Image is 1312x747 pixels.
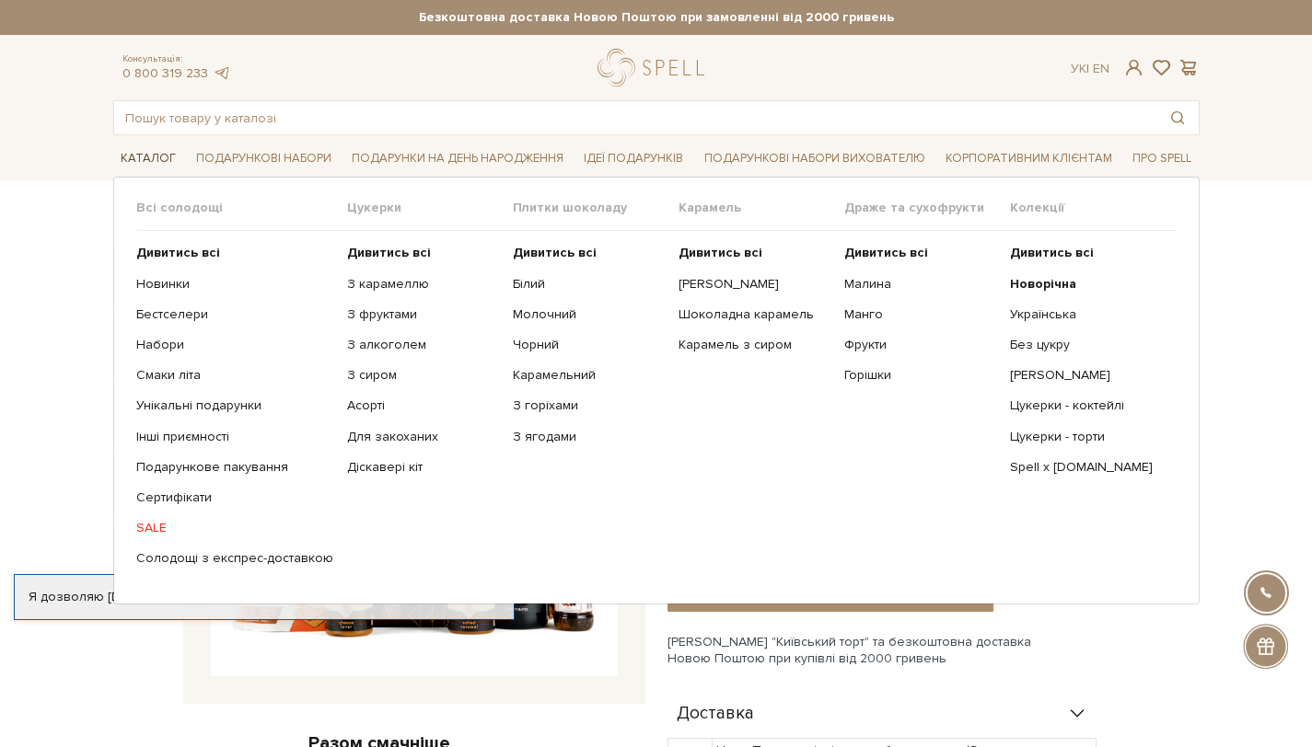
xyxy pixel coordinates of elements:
a: [PERSON_NAME] [1010,367,1162,384]
a: Інші приємності [136,429,333,445]
b: Дивитись всі [1010,245,1094,260]
a: Набори [136,337,333,353]
a: Без цукру [1010,337,1162,353]
a: SALE [136,520,333,536]
a: [PERSON_NAME] [679,276,830,293]
span: Плитки шоколаду [513,200,679,216]
a: Дивитись всі [844,245,996,261]
a: Цукерки - коктейлі [1010,397,1162,414]
b: Дивитись всі [679,245,762,260]
span: Драже та сухофрукти [844,200,1010,216]
a: Подарунки на День народження [344,144,571,173]
a: З сиром [347,367,499,384]
a: Карамельний [513,367,665,384]
a: telegram [213,65,231,81]
a: Шоколадна карамель [679,306,830,323]
a: З алкоголем [347,337,499,353]
a: Діскавері кіт [347,459,499,476]
a: Дивитись всі [679,245,830,261]
a: Корпоративним клієнтам [938,143,1120,174]
a: Білий [513,276,665,293]
a: Чорний [513,337,665,353]
a: Дивитись всі [1010,245,1162,261]
a: З ягодами [513,429,665,445]
a: Про Spell [1125,144,1199,173]
b: Новорічна [1010,276,1076,292]
a: Новорічна [1010,276,1162,293]
a: Фрукти [844,337,996,353]
a: Солодощі з експрес-доставкою [136,550,333,567]
a: З фруктами [347,306,499,323]
b: Дивитись всі [347,245,431,260]
a: Молочний [513,306,665,323]
a: файли cookie [315,589,399,604]
a: Сертифікати [136,489,333,506]
a: Цукерки - торти [1010,429,1162,445]
a: Дивитись всі [513,245,665,261]
a: Унікальні подарунки [136,397,333,414]
a: Бестселери [136,306,333,323]
a: Для закоханих [347,429,499,445]
a: Новинки [136,276,333,293]
a: Дивитись всі [136,245,333,261]
a: Смаки літа [136,367,333,384]
a: logo [598,49,713,86]
strong: Безкоштовна доставка Новою Поштою при замовленні від 2000 гривень [113,9,1200,26]
span: Доставка [677,706,754,722]
a: Дивитись всі [347,245,499,261]
a: Малина [844,276,996,293]
span: Колекції [1010,200,1176,216]
a: Каталог [113,144,183,173]
span: Консультація: [122,53,231,65]
input: Пошук товару у каталозі [114,101,1156,134]
a: Ідеї подарунків [576,144,691,173]
b: Дивитись всі [136,245,220,260]
b: Дивитись всі [513,245,597,260]
div: Ук [1071,61,1109,77]
a: Spell x [DOMAIN_NAME] [1010,459,1162,476]
a: Манго [844,306,996,323]
span: | [1086,61,1089,76]
span: Всі солодощі [136,200,347,216]
a: Українська [1010,306,1162,323]
div: Каталог [113,177,1200,603]
div: [PERSON_NAME] "Київський торт" та безкоштовна доставка Новою Поштою при купівлі від 2000 гривень [668,634,1200,667]
a: Погоджуюсь [405,589,499,605]
a: Подарункові набори [189,144,339,173]
a: En [1093,61,1109,76]
a: Горішки [844,367,996,384]
b: Дивитись всі [844,245,928,260]
a: Подарункові набори вихователю [697,143,933,174]
div: Я дозволяю [DOMAIN_NAME] використовувати [15,589,514,605]
a: З карамеллю [347,276,499,293]
a: 0 800 319 233 [122,65,208,81]
a: Подарункове пакування [136,459,333,476]
span: Цукерки [347,200,513,216]
a: Асорті [347,397,499,414]
button: Пошук товару у каталозі [1156,101,1199,134]
a: З горіхами [513,397,665,414]
span: Карамель [679,200,844,216]
a: Карамель з сиром [679,337,830,353]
